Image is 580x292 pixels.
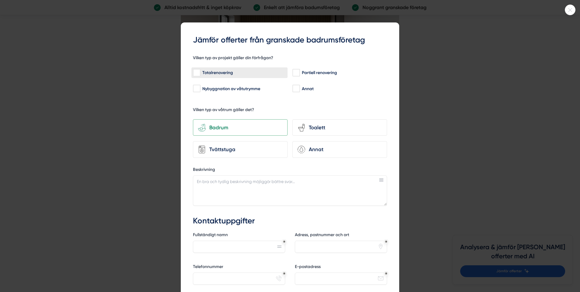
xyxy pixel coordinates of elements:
[193,35,387,46] h3: Jämför offerter från granskade badrumsföretag
[283,272,285,275] div: Obligatoriskt
[193,70,200,76] input: Totalrenovering
[193,232,285,239] label: Fullständigt namn
[193,167,387,174] label: Beskrivning
[193,86,200,92] input: Nybyggnation av våtutrymme
[385,272,387,275] div: Obligatoriskt
[193,264,285,271] label: Telefonnummer
[193,216,387,226] h3: Kontaktuppgifter
[193,107,254,114] h5: Vilken typ av våtrum gäller det?
[385,240,387,243] div: Obligatoriskt
[292,86,299,92] input: Annat
[193,55,273,63] h5: Vilken typ av projekt gäller din förfrågan?
[292,70,299,76] input: Partiell renovering
[283,240,285,243] div: Obligatoriskt
[295,264,387,271] label: E-postadress
[295,232,387,239] label: Adress, postnummer och ort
